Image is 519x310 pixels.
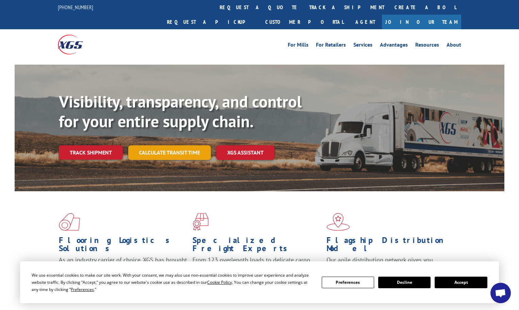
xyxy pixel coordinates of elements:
a: Agent [349,15,382,29]
p: From 123 overlength loads to delicate cargo, our experienced staff knows the best way to move you... [192,256,321,286]
img: xgs-icon-flagship-distribution-model-red [327,213,350,231]
a: Advantages [380,42,408,50]
a: Join Our Team [382,15,461,29]
div: Open chat [490,283,511,303]
a: For Mills [288,42,308,50]
button: Accept [435,277,487,288]
a: For Retailers [316,42,346,50]
button: Preferences [322,277,374,288]
span: As an industry carrier of choice, XGS has brought innovation and dedication to flooring logistics... [59,256,187,280]
a: About [447,42,461,50]
div: Cookie Consent Prompt [20,261,499,303]
a: Track shipment [59,145,123,160]
a: Services [353,42,372,50]
a: [PHONE_NUMBER] [58,4,93,11]
button: Decline [378,277,431,288]
img: xgs-icon-total-supply-chain-intelligence-red [59,213,80,231]
a: XGS ASSISTANT [216,145,274,160]
h1: Flagship Distribution Model [327,236,455,256]
span: Our agile distribution network gives you nationwide inventory management on demand. [327,256,452,272]
a: Request a pickup [162,15,260,29]
a: Customer Portal [260,15,349,29]
h1: Flooring Logistics Solutions [59,236,187,256]
div: We use essential cookies to make our site work. With your consent, we may also use non-essential ... [32,272,313,293]
span: Cookie Policy [207,279,232,285]
h1: Specialized Freight Experts [192,236,321,256]
a: Calculate transit time [128,145,211,160]
img: xgs-icon-focused-on-flooring-red [192,213,208,231]
a: Resources [415,42,439,50]
b: Visibility, transparency, and control for your entire supply chain. [59,91,302,132]
span: Preferences [71,287,94,292]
